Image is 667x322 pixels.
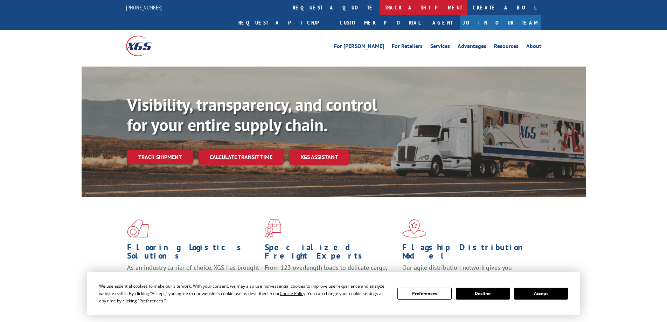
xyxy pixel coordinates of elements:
h1: Specialized Freight Experts [265,243,397,263]
div: We use essential cookies to make our site work. With your consent, we may also use non-essential ... [99,282,389,304]
span: As an industry carrier of choice, XGS has brought innovation and dedication to flooring logistics... [127,263,259,288]
a: Calculate transit time [199,150,284,165]
a: Agent [425,15,460,30]
h1: Flagship Distribution Model [402,243,535,263]
img: xgs-icon-total-supply-chain-intelligence-red [127,219,149,238]
p: From 123 overlength loads to delicate cargo, our experienced staff knows the best way to move you... [265,263,397,295]
a: Join Our Team [460,15,541,30]
a: Track shipment [127,150,193,164]
h1: Flooring Logistics Solutions [127,243,259,263]
img: xgs-icon-focused-on-flooring-red [265,219,281,238]
a: For [PERSON_NAME] [334,43,384,51]
img: xgs-icon-flagship-distribution-model-red [402,219,426,238]
span: Our agile distribution network gives you nationwide inventory management on demand. [402,263,531,280]
span: Preferences [139,298,163,304]
a: Advantages [458,43,486,51]
a: [PHONE_NUMBER] [126,4,162,11]
button: Accept [514,288,568,300]
a: For Retailers [392,43,423,51]
div: Cookie Consent Prompt [87,272,580,315]
a: Services [430,43,450,51]
button: Preferences [397,288,451,300]
a: Request a pickup [233,15,334,30]
b: Visibility, transparency, and control for your entire supply chain. [127,94,377,136]
button: Decline [456,288,510,300]
span: Cookie Policy [280,290,305,296]
a: Customer Portal [334,15,425,30]
a: XGS ASSISTANT [289,150,349,165]
a: Resources [494,43,519,51]
a: About [526,43,541,51]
